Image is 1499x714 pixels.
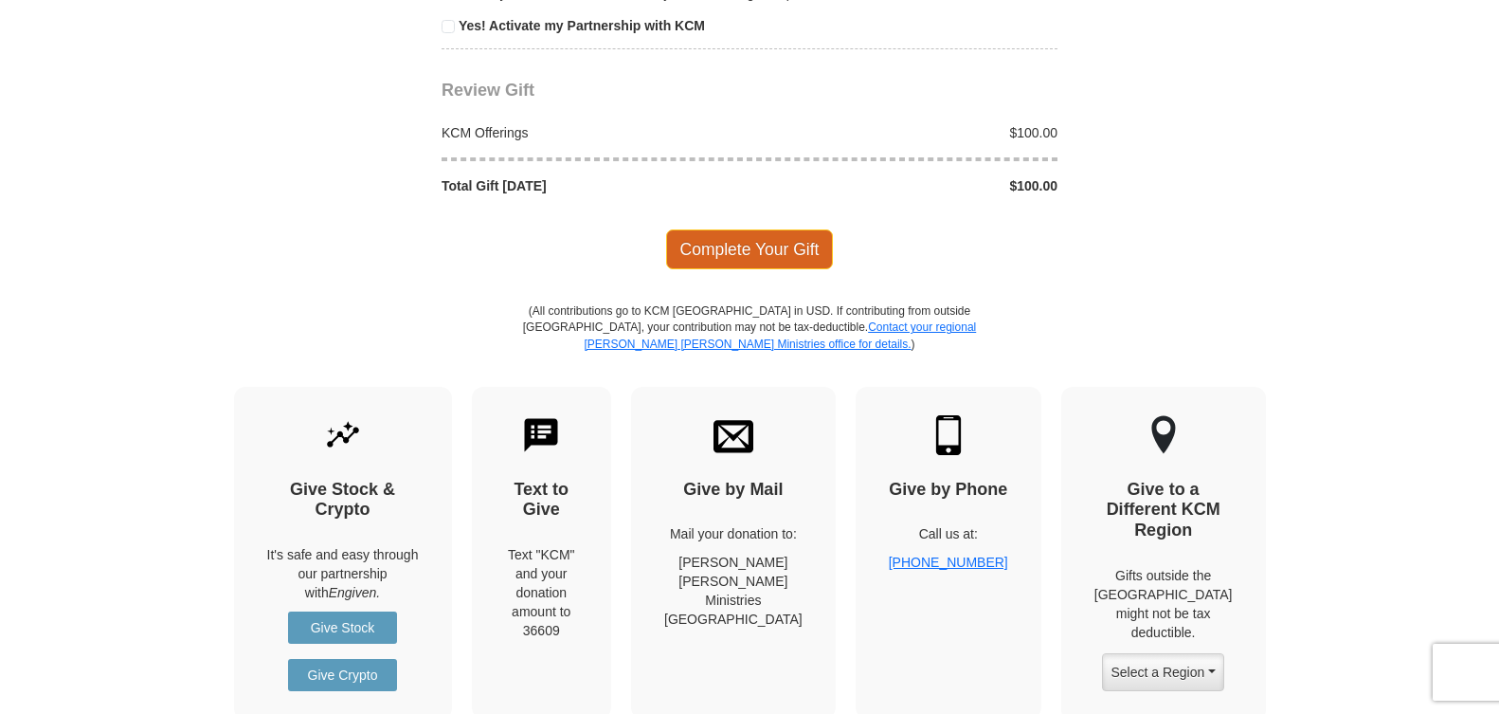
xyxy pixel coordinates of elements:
div: Text "KCM" and your donation amount to 36609 [505,545,579,640]
p: Call us at: [889,524,1008,543]
i: Engiven. [329,585,380,600]
a: Contact your regional [PERSON_NAME] [PERSON_NAME] Ministries office for details. [584,320,976,350]
h4: Give Stock & Crypto [267,480,419,521]
a: Give Stock [288,612,397,644]
div: KCM Offerings [432,123,750,142]
div: $100.00 [749,123,1068,142]
p: Mail your donation to: [664,524,803,543]
a: [PHONE_NUMBER] [889,555,1008,570]
div: Total Gift [DATE] [432,176,750,195]
img: text-to-give.svg [521,415,561,455]
p: [PERSON_NAME] [PERSON_NAME] Ministries [GEOGRAPHIC_DATA] [664,553,803,629]
p: It's safe and easy through our partnership with [267,545,419,602]
h4: Text to Give [505,480,579,521]
p: Gifts outside the [GEOGRAPHIC_DATA] might not be tax deductible. [1094,566,1233,642]
span: Complete Your Gift [666,229,834,269]
button: Select a Region [1102,653,1223,691]
p: (All contributions go to KCM [GEOGRAPHIC_DATA] in USD. If contributing from outside [GEOGRAPHIC_D... [522,303,977,386]
img: give-by-stock.svg [323,415,363,455]
h4: Give to a Different KCM Region [1094,480,1233,541]
strong: Yes! Activate my Partnership with KCM [459,18,705,33]
h4: Give by Mail [664,480,803,501]
a: Give Crypto [288,659,397,691]
span: Review Gift [442,81,534,100]
img: mobile.svg [929,415,968,455]
img: other-region [1150,415,1177,455]
h4: Give by Phone [889,480,1008,501]
div: $100.00 [749,176,1068,195]
img: envelope.svg [713,415,753,455]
